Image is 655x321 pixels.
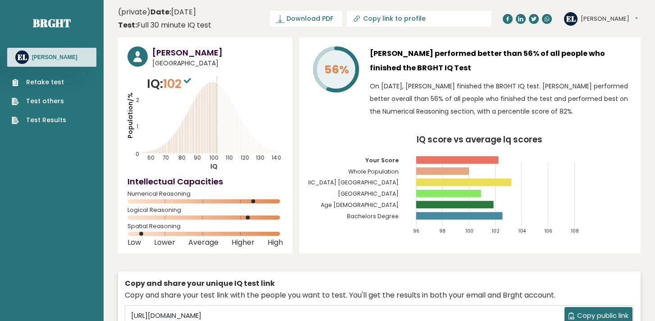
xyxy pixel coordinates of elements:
[127,192,283,196] span: Numerical Reasoning
[347,212,399,220] tspan: Bachelors Degree
[12,115,66,125] a: Test Results
[581,14,638,23] button: [PERSON_NAME]
[12,96,66,106] a: Test others
[545,228,552,234] tspan: 106
[147,154,155,161] tspan: 60
[348,168,399,175] tspan: Whole Population
[270,11,342,27] a: Download PDF
[268,241,283,244] span: High
[256,154,264,161] tspan: 130
[18,52,27,62] text: EL
[125,278,634,289] div: Copy and share your unique IQ test link
[209,154,218,161] tspan: 100
[370,46,631,75] h3: [PERSON_NAME] performed better than 56% of all people who finished the BRGHT IQ Test
[178,154,186,161] tspan: 80
[127,175,283,188] h4: Intellectual Capacities
[416,133,542,146] tspan: IQ score vs average Iq scores
[32,54,77,61] h3: [PERSON_NAME]
[136,151,139,158] tspan: 0
[152,59,283,68] span: [GEOGRAPHIC_DATA]
[272,154,281,161] tspan: 140
[466,228,473,234] tspan: 100
[519,228,526,234] tspan: 104
[163,75,193,92] span: 102
[118,7,211,31] div: (private)
[150,7,171,17] b: Date:
[118,20,211,31] div: Full 30 minute IQ test
[126,92,135,138] tspan: Population/%
[338,190,399,197] tspan: [GEOGRAPHIC_DATA]
[225,154,232,161] tspan: 110
[33,16,71,30] a: Brght
[136,96,139,104] tspan: 2
[125,290,634,301] div: Copy and share your test link with the people you want to test. You'll get the results in both yo...
[136,123,138,130] tspan: 1
[287,14,333,23] span: Download PDF
[147,75,193,93] p: IQ:
[439,228,446,234] tspan: 98
[324,62,349,78] tspan: 56%
[188,241,218,244] span: Average
[232,241,255,244] span: Higher
[152,46,283,59] h3: [PERSON_NAME]
[365,156,399,164] tspan: Your Score
[127,225,283,228] span: Spatial Reasoning
[566,13,576,23] text: EL
[571,228,579,234] tspan: 108
[577,311,628,321] span: Copy public link
[150,7,196,18] time: [DATE]
[210,162,218,171] tspan: IQ
[12,78,66,87] a: Retake test
[194,154,201,161] tspan: 90
[321,201,399,209] tspan: Age [DEMOGRAPHIC_DATA]
[413,228,419,234] tspan: 96
[492,228,500,234] tspan: 102
[154,241,175,244] span: Lower
[127,241,141,244] span: Low
[118,20,137,30] b: Test:
[370,80,631,118] p: On [DATE], [PERSON_NAME] finished the BRGHT IQ test. [PERSON_NAME] performed better overall than ...
[241,154,249,161] tspan: 120
[127,208,283,212] span: Logical Reasoning
[163,154,169,161] tspan: 70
